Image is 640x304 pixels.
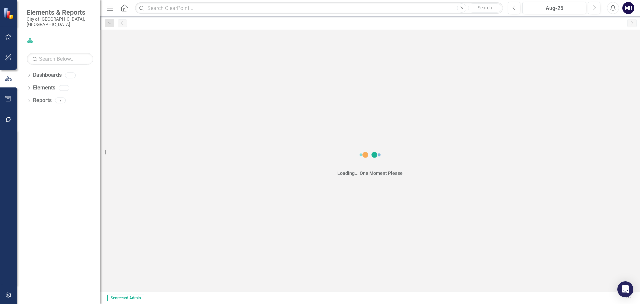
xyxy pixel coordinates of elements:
button: Aug-25 [522,2,586,14]
span: Search [478,5,492,10]
div: Aug-25 [525,4,584,12]
img: ClearPoint Strategy [3,8,15,19]
input: Search ClearPoint... [135,2,503,14]
div: Loading... One Moment Please [337,170,403,177]
a: Dashboards [33,71,62,79]
button: MR [622,2,634,14]
span: Scorecard Admin [107,295,144,301]
input: Search Below... [27,53,93,65]
a: Elements [33,84,55,92]
small: City of [GEOGRAPHIC_DATA], [GEOGRAPHIC_DATA] [27,16,93,27]
div: Open Intercom Messenger [617,281,633,297]
button: Search [468,3,501,13]
a: Reports [33,97,52,104]
span: Elements & Reports [27,8,93,16]
div: 7 [55,98,66,103]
